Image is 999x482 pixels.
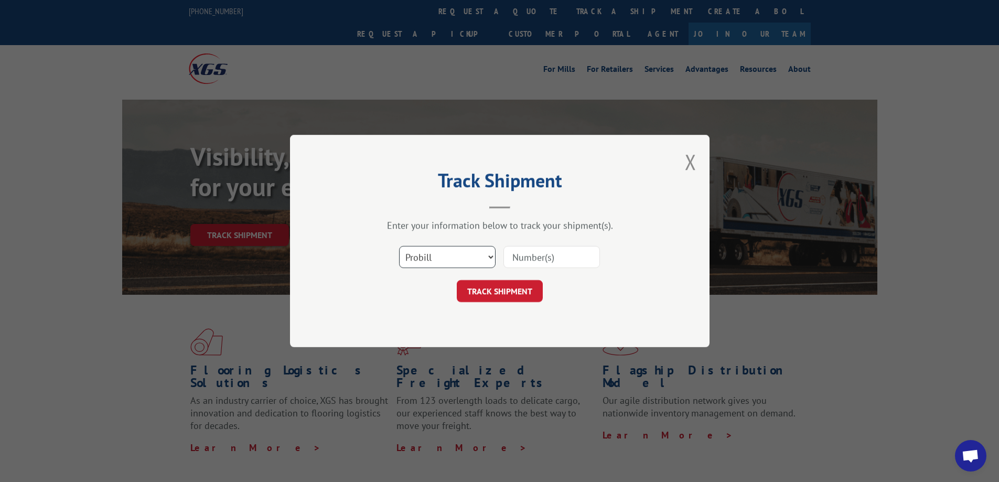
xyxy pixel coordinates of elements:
[457,280,543,302] button: TRACK SHIPMENT
[685,148,696,176] button: Close modal
[342,173,657,193] h2: Track Shipment
[955,440,986,472] div: Open chat
[342,219,657,231] div: Enter your information below to track your shipment(s).
[503,246,600,268] input: Number(s)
